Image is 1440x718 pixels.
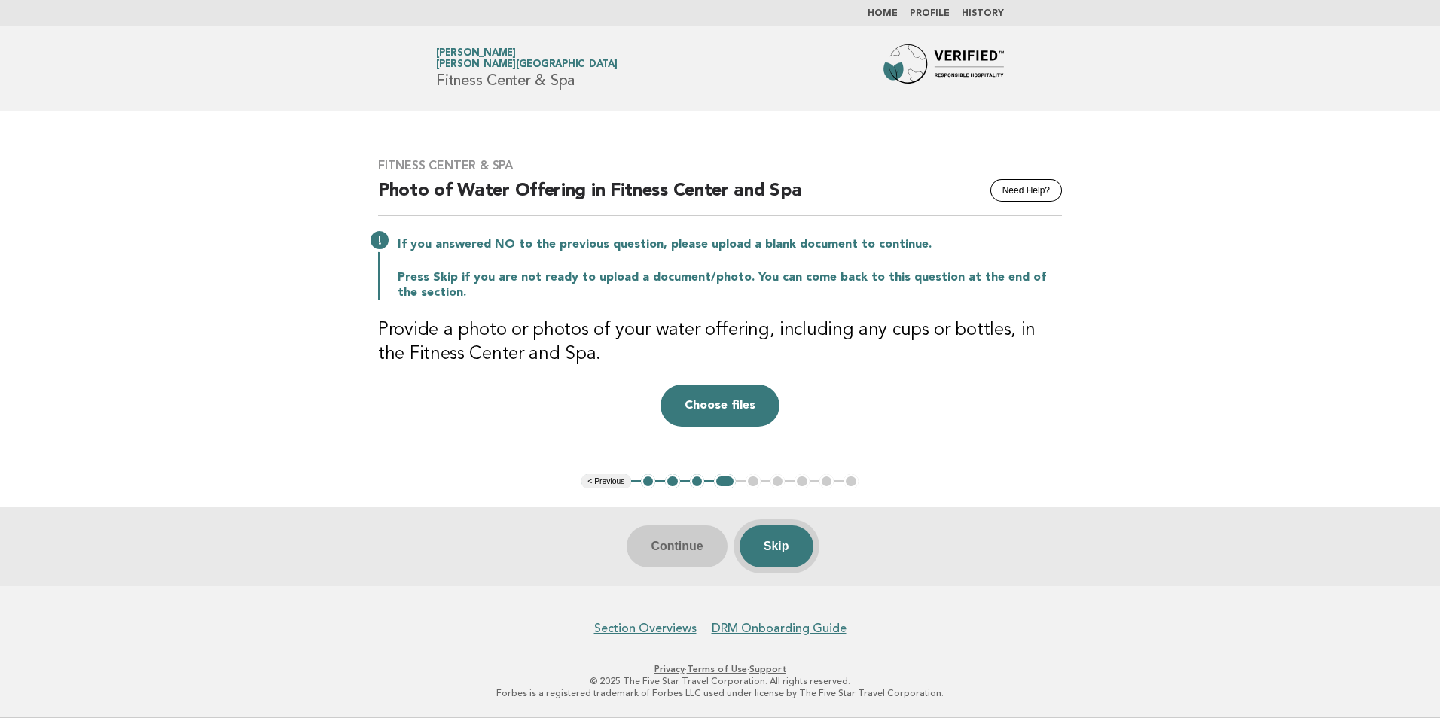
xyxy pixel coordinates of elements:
a: History [962,9,1004,18]
a: Profile [910,9,950,18]
p: Press Skip if you are not ready to upload a document/photo. You can come back to this question at... [398,270,1062,300]
a: Support [749,664,786,674]
h3: Fitness Center & Spa [378,158,1062,173]
button: 3 [690,474,705,489]
h1: Fitness Center & Spa [436,49,618,88]
button: 2 [665,474,680,489]
a: Privacy [654,664,685,674]
a: Terms of Use [687,664,747,674]
button: 4 [714,474,736,489]
a: Section Overviews [594,621,697,636]
span: [PERSON_NAME][GEOGRAPHIC_DATA] [436,60,618,70]
button: Choose files [661,385,779,427]
button: 1 [641,474,656,489]
button: Skip [740,525,813,567]
p: If you answered NO to the previous question, please upload a blank document to continue. [398,237,1062,252]
a: DRM Onboarding Guide [712,621,847,636]
button: < Previous [581,474,630,489]
p: Forbes is a registered trademark of Forbes LLC used under license by The Five Star Travel Corpora... [259,687,1181,699]
img: Forbes Travel Guide [883,44,1004,93]
button: Need Help? [990,179,1062,202]
a: Home [868,9,898,18]
p: © 2025 The Five Star Travel Corporation. All rights reserved. [259,675,1181,687]
a: [PERSON_NAME][PERSON_NAME][GEOGRAPHIC_DATA] [436,48,618,69]
h3: Provide a photo or photos of your water offering, including any cups or bottles, in the Fitness C... [378,318,1062,367]
h2: Photo of Water Offering in Fitness Center and Spa [378,179,1062,216]
p: · · [259,663,1181,675]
